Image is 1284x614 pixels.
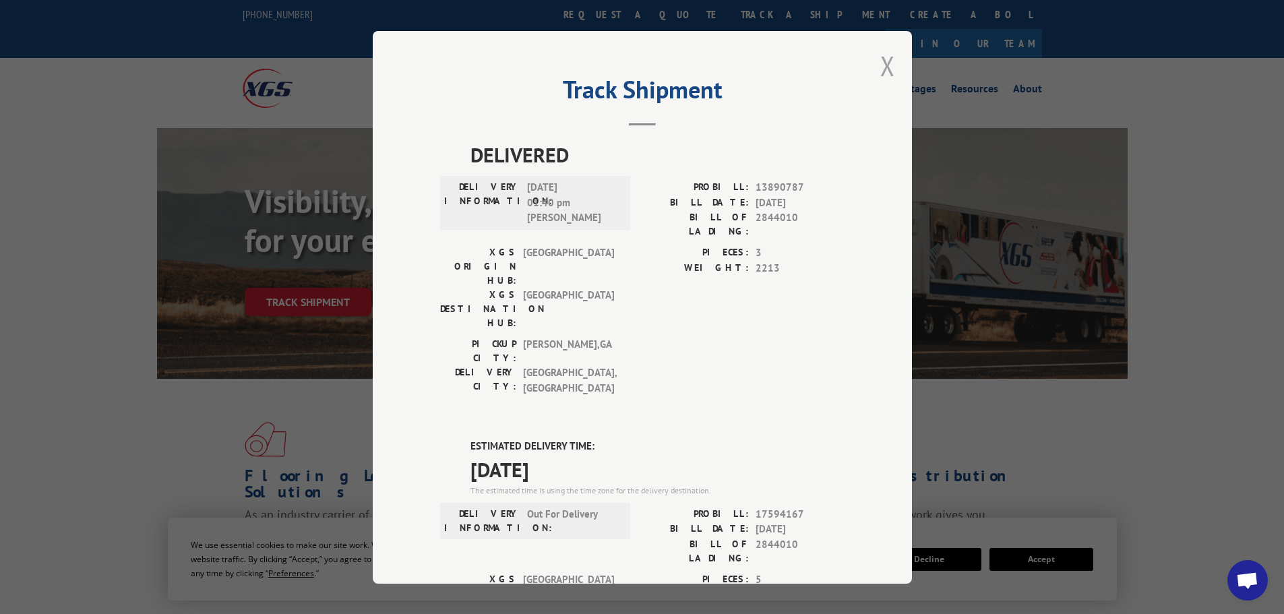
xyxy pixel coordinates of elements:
[642,522,749,537] label: BILL DATE:
[470,454,845,484] span: [DATE]
[756,180,845,195] span: 13890787
[470,140,845,170] span: DELIVERED
[756,260,845,276] span: 2213
[642,245,749,261] label: PIECES:
[642,572,749,587] label: PIECES:
[523,288,614,330] span: [GEOGRAPHIC_DATA]
[642,536,749,565] label: BILL OF LADING:
[756,210,845,239] span: 2844010
[440,572,516,614] label: XGS ORIGIN HUB:
[523,245,614,288] span: [GEOGRAPHIC_DATA]
[470,439,845,454] label: ESTIMATED DELIVERY TIME:
[642,195,749,210] label: BILL DATE:
[756,536,845,565] span: 2844010
[756,506,845,522] span: 17594167
[527,180,618,226] span: [DATE] 01:40 pm [PERSON_NAME]
[440,365,516,396] label: DELIVERY CITY:
[642,210,749,239] label: BILL OF LADING:
[523,572,614,614] span: [GEOGRAPHIC_DATA]
[756,522,845,537] span: [DATE]
[527,506,618,534] span: Out For Delivery
[1227,560,1268,601] a: Open chat
[642,180,749,195] label: PROBILL:
[756,572,845,587] span: 5
[444,180,520,226] label: DELIVERY INFORMATION:
[880,48,895,84] button: Close modal
[642,506,749,522] label: PROBILL:
[444,506,520,534] label: DELIVERY INFORMATION:
[470,484,845,496] div: The estimated time is using the time zone for the delivery destination.
[523,337,614,365] span: [PERSON_NAME] , GA
[642,260,749,276] label: WEIGHT:
[440,288,516,330] label: XGS DESTINATION HUB:
[756,195,845,210] span: [DATE]
[756,245,845,261] span: 3
[440,80,845,106] h2: Track Shipment
[440,245,516,288] label: XGS ORIGIN HUB:
[523,365,614,396] span: [GEOGRAPHIC_DATA] , [GEOGRAPHIC_DATA]
[440,337,516,365] label: PICKUP CITY:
